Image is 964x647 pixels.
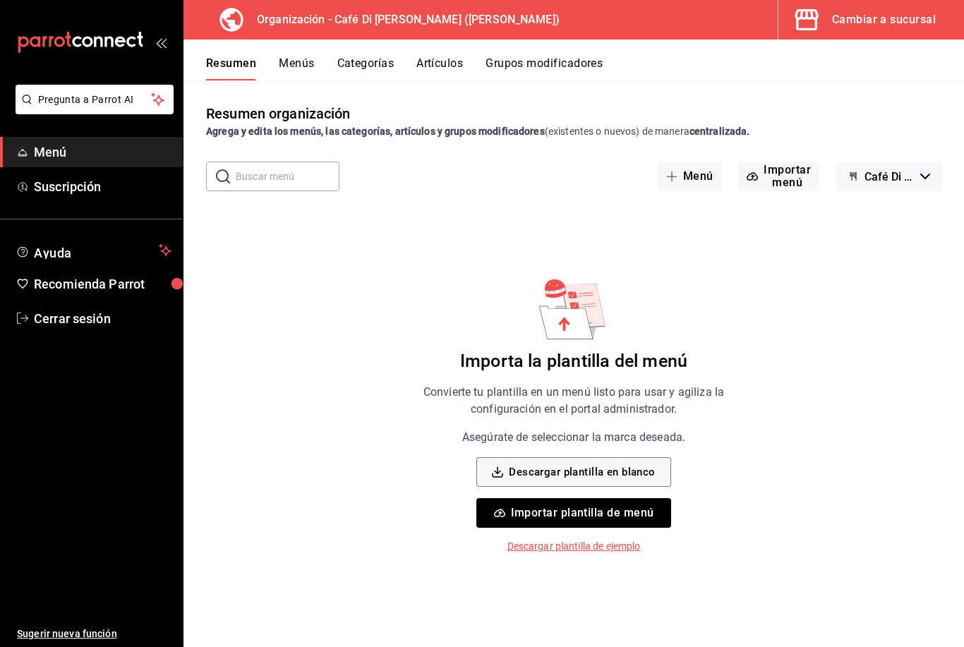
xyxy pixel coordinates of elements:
[738,162,819,191] button: Importar menú
[507,539,641,554] p: Descargar plantilla de ejemplo
[832,10,936,30] div: Cambiar a sucursal
[206,56,964,80] div: navigation tabs
[864,170,915,183] span: Café Di [PERSON_NAME] - Borrador
[206,103,351,124] div: Resumen organización
[34,242,153,259] span: Ayuda
[476,457,670,487] button: Descargar plantilla en blanco
[460,351,687,373] h6: Importa la plantilla del menú
[486,56,603,80] button: Grupos modificadores
[16,85,174,114] button: Pregunta a Parrot AI
[34,309,171,328] span: Cerrar sesión
[206,126,545,137] strong: Agrega y edita los menús, las categorías, artículos y grupos modificadores
[658,162,722,191] button: Menú
[34,143,171,162] span: Menú
[462,429,685,446] p: Asegúrate de seleccionar la marca deseada.
[476,498,670,528] button: Importar plantilla de menú
[155,37,167,48] button: open_drawer_menu
[206,124,941,139] div: (existentes o nuevos) de manera
[689,126,750,137] strong: centralizada.
[38,92,152,107] span: Pregunta a Parrot AI
[279,56,314,80] button: Menús
[34,274,171,294] span: Recomienda Parrot
[246,11,560,28] h3: Organización - Café Di [PERSON_NAME] ([PERSON_NAME])
[236,162,339,191] input: Buscar menú
[396,384,752,418] p: Convierte tu plantilla en un menú listo para usar y agiliza la configuración en el portal adminis...
[836,162,941,191] button: Café Di [PERSON_NAME] - Borrador
[416,56,463,80] button: Artículos
[10,102,174,117] a: Pregunta a Parrot AI
[337,56,394,80] button: Categorías
[17,627,171,641] span: Sugerir nueva función
[206,56,256,80] button: Resumen
[34,177,171,196] span: Suscripción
